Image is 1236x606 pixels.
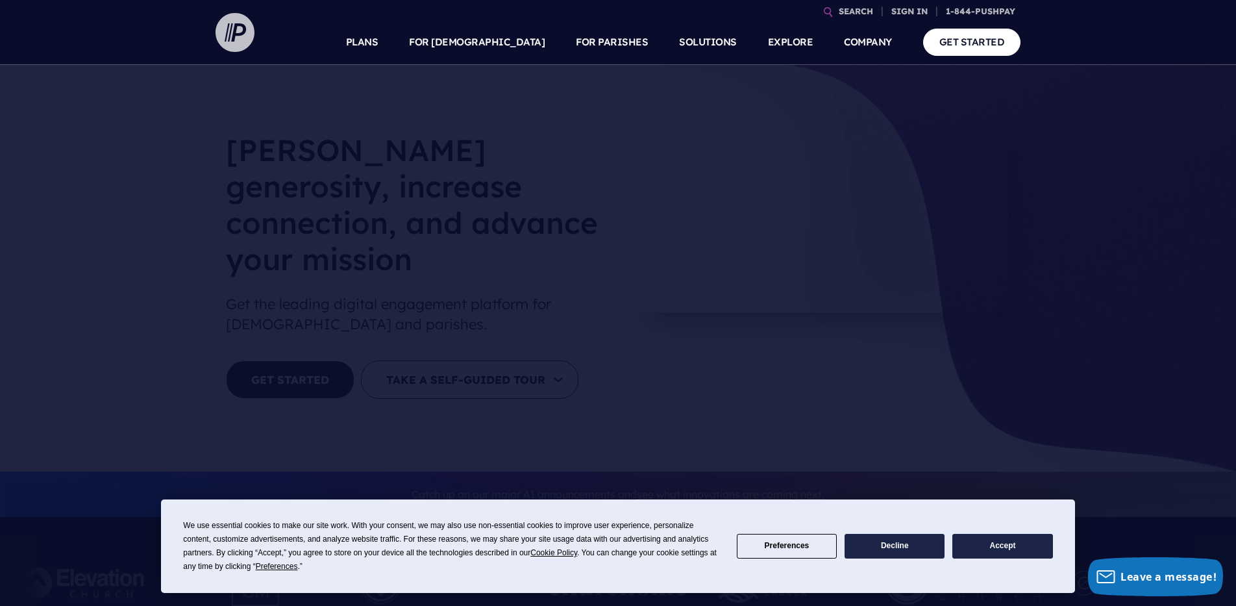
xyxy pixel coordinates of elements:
button: Preferences [737,534,837,559]
a: SOLUTIONS [679,19,737,65]
a: COMPANY [844,19,892,65]
a: GET STARTED [923,29,1021,55]
span: Cookie Policy [530,548,577,557]
button: Accept [952,534,1052,559]
a: FOR PARISHES [576,19,648,65]
span: Leave a message! [1120,570,1217,584]
a: PLANS [346,19,378,65]
div: We use essential cookies to make our site work. With your consent, we may also use non-essential ... [183,519,721,574]
span: Preferences [256,562,298,571]
button: Decline [845,534,945,559]
button: Leave a message! [1088,557,1223,596]
a: EXPLORE [768,19,813,65]
a: FOR [DEMOGRAPHIC_DATA] [409,19,545,65]
div: Cookie Consent Prompt [161,499,1075,593]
